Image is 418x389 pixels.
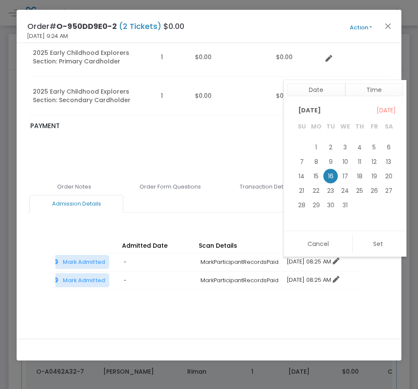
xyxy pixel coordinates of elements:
[23,229,119,253] th: Status
[283,229,360,253] th: Change Expiration Date
[309,169,323,183] span: 15
[119,271,196,289] td: -
[123,178,217,196] a: Order Form Questions
[381,169,396,183] span: 20
[271,77,322,115] td: $0.00
[259,163,342,172] p: Order Total
[323,169,338,183] span: 16
[309,197,323,212] td: Monday, December 29, 2025
[367,154,381,169] span: 12
[323,154,338,169] td: Tuesday, December 9, 2025
[219,178,313,196] a: Transaction Details
[294,197,309,212] td: Sunday, December 28, 2025
[309,154,323,169] td: Monday, December 8, 2025
[381,140,396,154] span: 6
[381,140,396,154] td: Saturday, December 6, 2025
[27,20,184,32] h4: Order# $0.00
[294,169,309,183] span: 14
[338,183,352,197] span: 24
[309,183,323,197] span: 22
[367,169,381,183] td: Friday, December 19, 2025
[367,140,381,154] td: Friday, December 5, 2025
[377,104,396,116] span: [DATE]
[119,229,196,253] th: Admitted Date
[323,154,338,169] span: 9
[294,197,309,212] span: 28
[381,154,396,169] span: 13
[196,271,283,289] td: MarkParticipantRecordsPaid
[323,197,338,212] span: 30
[287,276,340,284] a: [DATE] 08:25 AM
[56,21,117,31] span: O-950DD9E0-2
[294,183,309,197] td: Sunday, December 21, 2025
[119,253,196,272] td: -
[294,154,309,169] td: Sunday, December 7, 2025
[28,8,390,115] div: Data table
[259,149,342,157] p: Tax Total
[367,183,381,197] span: 26
[259,121,342,130] p: Sub total
[190,38,271,77] td: $0.00
[381,169,396,183] td: Saturday, December 20, 2025
[323,183,338,197] span: 23
[338,154,352,169] span: 10
[367,169,381,183] span: 19
[323,140,338,154] span: 2
[294,120,396,140] th: [DATE]
[196,253,283,272] td: MarkParticipantRecordsPaid
[338,197,352,212] span: 31
[63,258,105,266] span: Mark Admitted
[28,77,156,115] td: 2025 Early Childhood Explorers Section: Secondary Cardholder
[382,20,393,31] button: Close
[352,154,367,169] td: Thursday, December 11, 2025
[271,38,322,77] td: $0.00
[287,235,349,253] button: Cancel
[294,104,325,117] span: [DATE]
[323,140,338,154] td: Tuesday, December 2, 2025
[309,197,323,212] span: 29
[367,154,381,169] td: Friday, December 12, 2025
[63,276,105,284] span: Mark Admitted
[294,183,309,197] span: 21
[352,154,367,169] span: 11
[156,77,190,115] td: 1
[338,140,352,154] span: 3
[309,140,323,154] td: Monday, December 1, 2025
[309,169,323,183] td: Monday, December 15, 2025
[323,169,338,183] td: Tuesday, December 16, 2025
[294,169,309,183] td: Sunday, December 14, 2025
[367,183,381,197] td: Friday, December 26, 2025
[352,183,367,197] td: Thursday, December 25, 2025
[309,183,323,197] td: Monday, December 22, 2025
[338,154,352,169] td: Wednesday, December 10, 2025
[381,183,396,197] span: 27
[338,197,352,212] td: Wednesday, December 31, 2025
[287,83,345,96] button: Date tab
[196,229,283,253] th: Scan Details
[338,140,352,154] td: Wednesday, December 3, 2025
[30,121,205,131] p: PAYMENT
[27,178,121,196] a: Order Notes
[309,140,323,154] span: 1
[323,183,338,197] td: Tuesday, December 23, 2025
[338,169,352,183] td: Wednesday, December 17, 2025
[29,195,123,213] a: Admission Details
[381,154,396,169] td: Saturday, December 13, 2025
[323,197,338,212] td: Tuesday, December 30, 2025
[352,235,403,253] button: Set
[338,169,352,183] span: 17
[190,77,271,115] td: $0.00
[28,38,156,77] td: 2025 Early Childhood Explorers Section: Primary Cardholder
[117,21,163,31] span: (2 Tickets)
[352,169,367,183] span: 18
[335,23,386,32] button: Action
[352,183,367,197] span: 25
[352,140,367,154] span: 4
[309,154,323,169] span: 8
[352,140,367,154] td: Thursday, December 4, 2025
[156,38,190,77] td: 1
[259,135,342,143] p: Service Fee Total
[27,32,68,40] span: [DATE] 9:24 AM
[367,140,381,154] span: 5
[287,257,340,266] a: [DATE] 08:25 AM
